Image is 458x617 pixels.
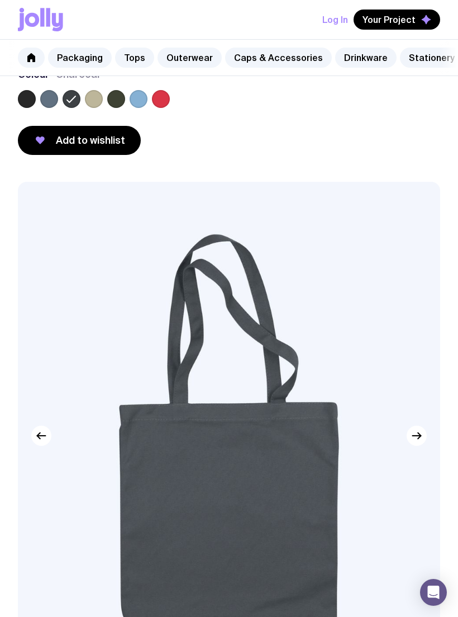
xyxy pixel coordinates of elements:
a: Packaging [48,48,112,68]
div: Open Intercom Messenger [420,579,447,606]
a: Outerwear [158,48,222,68]
button: Add to wishlist [18,126,141,155]
a: Caps & Accessories [225,48,332,68]
button: Your Project [354,10,440,30]
span: Your Project [362,14,416,25]
button: Log In [322,10,348,30]
span: Add to wishlist [56,134,125,147]
a: Drinkware [335,48,397,68]
a: Tops [115,48,154,68]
